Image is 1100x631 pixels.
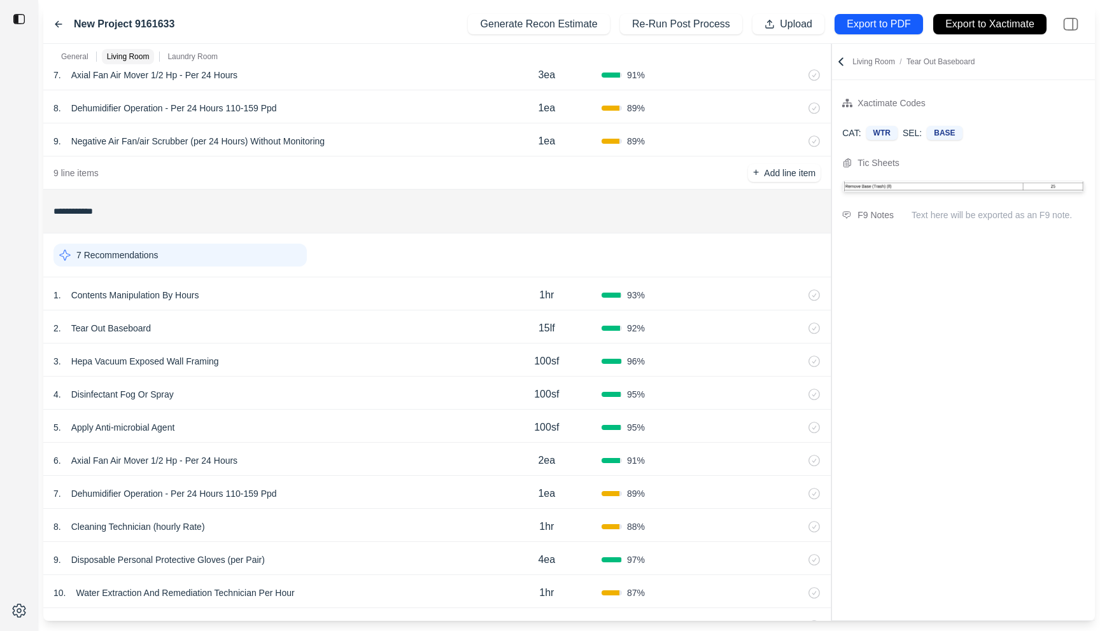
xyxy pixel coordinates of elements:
[627,586,645,599] span: 87 %
[53,487,61,500] p: 7 .
[66,132,330,150] p: Negative Air Fan/air Scrubber (per 24 Hours) Without Monitoring
[66,319,156,337] p: Tear Out Baseboard
[852,57,975,67] p: Living Room
[66,551,270,569] p: Disposable Personal Protective Gloves (per Pair)
[53,355,61,368] p: 3 .
[66,352,224,370] p: Hepa Vacuum Exposed Wall Framing
[842,211,851,219] img: comment
[53,289,61,302] p: 1 .
[539,288,554,303] p: 1hr
[66,518,210,536] p: Cleaning Technician (hourly Rate)
[538,67,555,83] p: 3ea
[764,167,815,179] p: Add line item
[627,322,645,335] span: 92 %
[66,66,243,84] p: Axial Fan Air Mover 1/2 Hp - Per 24 Hours
[539,585,554,600] p: 1hr
[539,321,555,336] p: 15lf
[906,57,975,66] span: Tear Out Baseboard
[857,155,899,170] div: Tic Sheets
[945,17,1034,32] p: Export to Xactimate
[66,385,179,403] p: Disinfectant Fog Or Spray
[53,520,61,533] p: 8 .
[66,485,282,503] p: Dehumidifier Operation - Per 24 Hours 110-159 Ppd
[53,69,61,81] p: 7 .
[933,14,1047,34] button: Export to Xactimate
[53,167,99,179] p: 9 line items
[76,249,158,261] p: 7 Recommendations
[13,13,25,25] img: toggle sidebar
[534,354,559,369] p: 100sf
[66,286,204,304] p: Contents Manipulation By Hours
[53,135,61,148] p: 9 .
[847,17,910,32] p: Export to PDF
[534,387,559,402] p: 100sf
[66,419,180,436] p: Apply Anti-microbial Agent
[620,14,742,34] button: Re-Run Post Process
[53,102,61,114] p: 8 .
[74,17,174,32] label: New Project 9161633
[53,322,61,335] p: 2 .
[927,126,962,140] div: BASE
[53,553,61,566] p: 9 .
[857,95,926,111] div: Xactimate Codes
[538,486,555,501] p: 1ea
[66,452,243,469] p: Axial Fan Air Mover 1/2 Hp - Per 24 Hours
[627,289,645,302] span: 93 %
[627,69,645,81] span: 91 %
[538,552,555,567] p: 4ea
[632,17,730,32] p: Re-Run Post Process
[627,355,645,368] span: 96 %
[53,388,61,401] p: 4 .
[842,127,861,139] p: CAT:
[53,421,61,434] p: 5 .
[534,420,559,435] p: 100sf
[752,14,824,34] button: Upload
[468,14,609,34] button: Generate Recon Estimate
[857,207,894,223] div: F9 Notes
[748,164,821,182] button: +Add line item
[895,57,906,66] span: /
[538,101,555,116] p: 1ea
[627,487,645,500] span: 89 %
[627,102,645,114] span: 89 %
[627,135,645,148] span: 89 %
[167,52,218,62] p: Laundry Room
[866,126,898,140] div: WTR
[1057,10,1085,38] img: right-panel.svg
[53,586,66,599] p: 10 .
[107,52,150,62] p: Living Room
[539,519,554,534] p: 1hr
[912,209,1085,221] p: Text here will be exported as an F9 note.
[753,165,759,180] p: +
[843,181,1084,191] img: Cropped Image
[538,453,555,468] p: 2ea
[780,17,812,32] p: Upload
[835,14,923,34] button: Export to PDF
[627,421,645,434] span: 95 %
[627,454,645,467] span: 91 %
[627,388,645,401] span: 95 %
[538,134,555,149] p: 1ea
[903,127,922,139] p: SEL:
[627,553,645,566] span: 97 %
[61,52,88,62] p: General
[66,99,282,117] p: Dehumidifier Operation - Per 24 Hours 110-159 Ppd
[627,520,645,533] span: 88 %
[53,454,61,467] p: 6 .
[71,584,299,602] p: Water Extraction And Remediation Technician Per Hour
[481,17,598,32] p: Generate Recon Estimate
